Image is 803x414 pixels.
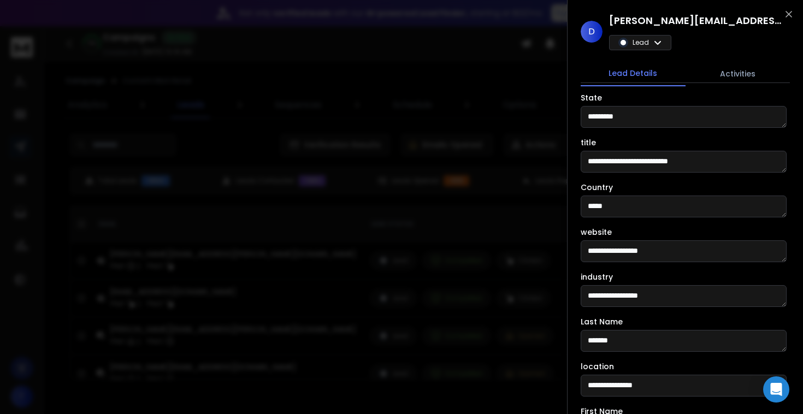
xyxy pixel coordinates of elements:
div: Open Intercom Messenger [763,376,789,403]
label: Last Name [581,318,623,326]
button: Activities [686,62,790,86]
h1: [PERSON_NAME][EMAIL_ADDRESS][PERSON_NAME][DOMAIN_NAME] [609,13,784,28]
label: location [581,363,614,370]
p: Lead [633,38,649,47]
label: industry [581,273,613,281]
label: State [581,94,602,102]
span: D [581,21,603,43]
label: website [581,228,612,236]
button: Lead Details [581,61,686,86]
label: Country [581,184,613,191]
label: title [581,139,596,146]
